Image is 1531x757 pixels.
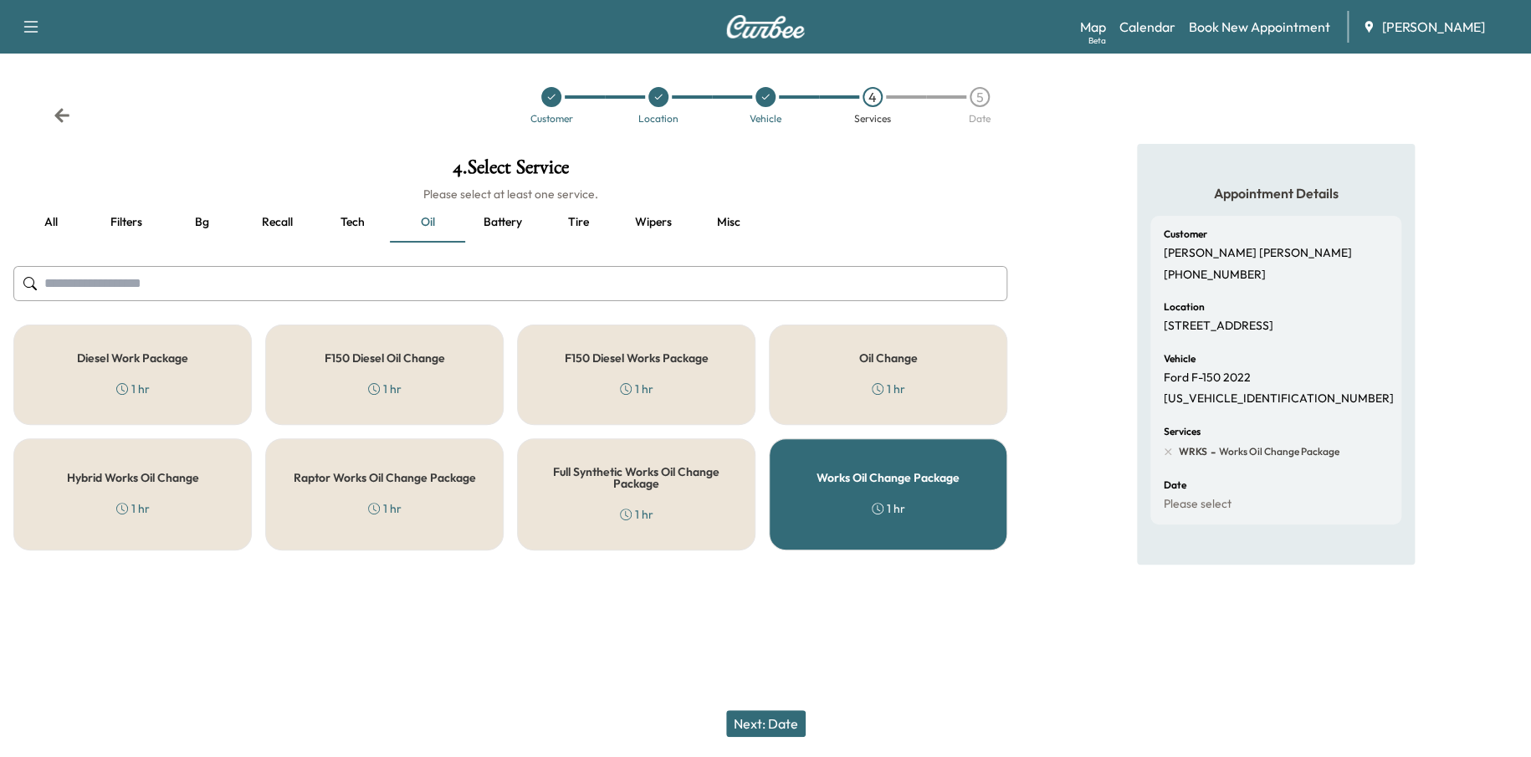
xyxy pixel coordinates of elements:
[1164,268,1266,283] p: [PHONE_NUMBER]
[1164,427,1201,437] h6: Services
[315,202,390,243] button: Tech
[465,202,540,243] button: Battery
[116,381,150,397] div: 1 hr
[725,15,806,38] img: Curbee Logo
[1179,445,1207,458] span: WRKS
[1119,17,1175,37] a: Calendar
[620,506,653,523] div: 1 hr
[750,114,781,124] div: Vehicle
[13,202,1007,243] div: basic tabs example
[616,202,691,243] button: Wipers
[1382,17,1485,37] span: [PERSON_NAME]
[1164,497,1231,512] p: Please select
[1164,391,1394,407] p: [US_VEHICLE_IDENTIFICATION_NUMBER]
[872,381,905,397] div: 1 hr
[1164,302,1205,312] h6: Location
[325,352,445,364] h5: F150 Diesel Oil Change
[54,107,70,124] div: Back
[638,114,678,124] div: Location
[970,87,990,107] div: 5
[863,87,883,107] div: 4
[1088,34,1106,47] div: Beta
[368,381,402,397] div: 1 hr
[1216,445,1339,458] span: Works Oil Change Package
[1164,480,1186,490] h6: Date
[1164,354,1196,364] h6: Vehicle
[294,472,476,483] h5: Raptor Works Oil Change Package
[13,202,89,243] button: all
[565,352,709,364] h5: F150 Diesel Works Package
[540,202,616,243] button: Tire
[530,114,573,124] div: Customer
[368,500,402,517] div: 1 hr
[77,352,188,364] h5: Diesel Work Package
[13,157,1007,186] h1: 4 . Select Service
[1207,443,1216,460] span: -
[545,466,728,489] h5: Full Synthetic Works Oil Change Package
[116,500,150,517] div: 1 hr
[969,114,991,124] div: Date
[854,114,891,124] div: Services
[1164,371,1251,386] p: Ford F-150 2022
[817,472,960,483] h5: Works Oil Change Package
[89,202,164,243] button: Filters
[239,202,315,243] button: Recall
[164,202,239,243] button: Bg
[390,202,465,243] button: Oil
[1150,184,1401,202] h5: Appointment Details
[620,381,653,397] div: 1 hr
[67,472,199,483] h5: Hybrid Works Oil Change
[859,352,918,364] h5: Oil Change
[13,186,1007,202] h6: Please select at least one service.
[726,710,806,737] button: Next: Date
[1164,229,1207,239] h6: Customer
[872,500,905,517] div: 1 hr
[1164,246,1352,261] p: [PERSON_NAME] [PERSON_NAME]
[1189,17,1330,37] a: Book New Appointment
[1080,17,1106,37] a: MapBeta
[691,202,766,243] button: Misc
[1164,319,1273,334] p: [STREET_ADDRESS]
